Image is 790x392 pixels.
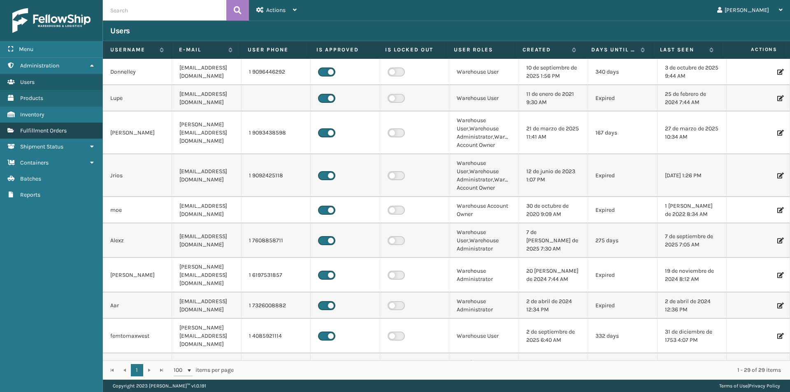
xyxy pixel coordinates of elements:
[110,26,130,36] h3: Users
[385,46,439,53] label: Is Locked Out
[20,191,40,198] span: Reports
[242,258,311,292] td: 1 6197531857
[266,7,286,14] span: Actions
[103,197,172,223] td: moe
[519,85,588,111] td: 11 de enero de 2021 9:30 AM
[172,319,241,353] td: [PERSON_NAME][EMAIL_ADDRESS][DOMAIN_NAME]
[242,319,311,353] td: 1 4085921114
[103,59,172,85] td: Donnelley
[20,175,41,182] span: Batches
[449,85,518,111] td: Warehouse User
[658,258,727,292] td: 19 de noviembre de 2024 8:12 AM
[245,366,781,374] div: 1 - 29 of 29 items
[242,223,311,258] td: 1 7608858711
[103,319,172,353] td: femtomaxwest
[449,111,518,154] td: Warehouse User,Warehouse Administrator,Warehouse Account Owner
[777,333,782,339] i: Edit
[658,85,727,111] td: 25 de febrero de 2024 7:44 AM
[179,46,224,53] label: E-mail
[449,319,518,353] td: Warehouse User
[454,46,507,53] label: User Roles
[519,197,588,223] td: 30 de octubre de 2020 9:09 AM
[658,319,727,353] td: 31 de diciembre de 1753 4:07 PM
[724,43,782,56] span: Actions
[777,303,782,308] i: Edit
[449,197,518,223] td: Warehouse Account Owner
[588,197,657,223] td: Expired
[588,85,657,111] td: Expired
[588,154,657,197] td: Expired
[242,111,311,154] td: 1 9093438598
[172,223,241,258] td: [EMAIL_ADDRESS][DOMAIN_NAME]
[449,292,518,319] td: Warehouse Administrator
[172,197,241,223] td: [EMAIL_ADDRESS][DOMAIN_NAME]
[519,223,588,258] td: 7 de [PERSON_NAME] de 2025 7:30 AM
[519,111,588,154] td: 21 de marzo de 2025 11:41 AM
[316,46,370,53] label: Is Approved
[777,238,782,244] i: Edit
[519,59,588,85] td: 10 de septiembre de 2025 1:56 PM
[20,111,44,118] span: Inventory
[719,380,780,392] div: |
[588,111,657,154] td: 167 days
[131,364,143,376] a: 1
[20,79,35,86] span: Users
[242,59,311,85] td: 1 9096446292
[660,46,705,53] label: Last Seen
[588,292,657,319] td: Expired
[20,95,43,102] span: Products
[172,111,241,154] td: [PERSON_NAME][EMAIL_ADDRESS][DOMAIN_NAME]
[519,258,588,292] td: 20 [PERSON_NAME] de 2024 7:44 AM
[20,127,67,134] span: Fulfillment Orders
[658,154,727,197] td: [DATE] 1:26 PM
[777,95,782,101] i: Edit
[449,223,518,258] td: Warehouse User,Warehouse Administrator
[658,59,727,85] td: 3 de octubre de 2025 9:44 AM
[20,159,49,166] span: Containers
[749,383,780,389] a: Privacy Policy
[103,111,172,154] td: [PERSON_NAME]
[449,59,518,85] td: Warehouse User
[658,111,727,154] td: 27 de marzo de 2025 10:34 AM
[519,154,588,197] td: 12 de junio de 2023 1:07 PM
[172,59,241,85] td: [EMAIL_ADDRESS][DOMAIN_NAME]
[103,223,172,258] td: Alexz
[242,292,311,319] td: 1 7326008882
[242,154,311,197] td: 1 9092425118
[777,272,782,278] i: Edit
[172,292,241,319] td: [EMAIL_ADDRESS][DOMAIN_NAME]
[20,143,63,150] span: Shipment Status
[588,258,657,292] td: Expired
[658,292,727,319] td: 2 de abril de 2024 12:36 PM
[113,380,206,392] p: Copyright 2023 [PERSON_NAME]™ v 1.0.191
[777,130,782,136] i: Edit
[174,364,234,376] span: items per page
[523,46,568,53] label: Created
[174,366,186,374] span: 100
[248,46,301,53] label: User phone
[110,46,156,53] label: Username
[449,258,518,292] td: Warehouse Administrator
[103,258,172,292] td: [PERSON_NAME]
[591,46,637,53] label: Days until password expires
[658,197,727,223] td: 1 [PERSON_NAME] de 2022 8:34 AM
[719,383,748,389] a: Terms of Use
[588,59,657,85] td: 340 days
[103,85,172,111] td: Lupe
[588,223,657,258] td: 275 days
[12,8,91,33] img: logo
[658,223,727,258] td: 7 de septiembre de 2025 7:05 AM
[103,292,172,319] td: Aar
[172,154,241,197] td: [EMAIL_ADDRESS][DOMAIN_NAME]
[588,319,657,353] td: 332 days
[777,207,782,213] i: Edit
[449,154,518,197] td: Warehouse User,Warehouse Administrator,Warehouse Account Owner
[519,292,588,319] td: 2 de abril de 2024 12:34 PM
[172,85,241,111] td: [EMAIL_ADDRESS][DOMAIN_NAME]
[19,46,33,53] span: Menu
[103,154,172,197] td: Jrios
[777,69,782,75] i: Edit
[172,258,241,292] td: [PERSON_NAME][EMAIL_ADDRESS][DOMAIN_NAME]
[777,173,782,179] i: Edit
[20,62,59,69] span: Administration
